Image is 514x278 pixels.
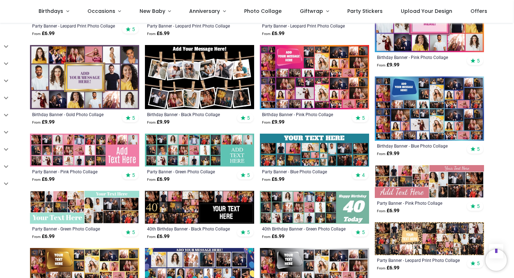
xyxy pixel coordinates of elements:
[401,8,452,15] span: Upload Your Design
[262,178,271,182] span: From
[377,150,399,157] strong: £ 9.99
[477,260,480,267] span: 5
[39,8,63,15] span: Birthdays
[132,229,135,235] span: 5
[470,8,487,15] span: Offers
[132,26,135,33] span: 5
[485,249,507,271] iframe: Brevo live chat
[32,176,55,183] strong: £ 6.99
[32,226,116,232] a: Party Banner - Green Photo Collage
[147,119,170,126] strong: £ 9.99
[262,30,284,37] strong: £ 6.99
[362,172,365,178] span: 4
[132,172,135,178] span: 5
[147,120,156,124] span: From
[262,233,284,240] strong: £ 6.99
[87,8,115,15] span: Occasions
[145,191,254,224] img: Personalised 40th Birthday Banner - Black Photo Collage - Custom Text & 17 Photo Upload
[32,23,116,29] a: Party Banner - Leopard Print Photo Collage
[377,257,461,263] a: Party Banner - Leopard Print Photo Collage
[147,30,170,37] strong: £ 6.99
[30,45,139,109] img: Personalised Birthday Backdrop Banner - Gold Photo Collage - 16 Photo Upload
[247,115,250,121] span: 5
[377,63,385,67] span: From
[32,235,41,239] span: From
[32,119,55,126] strong: £ 9.99
[147,178,156,182] span: From
[147,233,170,240] strong: £ 6.99
[147,169,231,174] a: Party Banner - Green Photo Collage
[262,23,346,29] a: Party Banner - Leopard Print Photo Collage
[260,191,369,224] img: Personalised 40th Birthday Banner - Green Photo Collage - Custom Text & 21 Photo Upload
[247,172,250,178] span: 5
[244,8,282,15] span: Photo Collage
[145,45,254,109] img: Personalised Birthday Backdrop Banner - Black Photo Collage - 12 Photo Upload
[247,229,250,235] span: 5
[189,8,220,15] span: Anniversary
[260,134,369,167] img: Personalised Party Banner - Blue Photo Collage - Custom Text & 19 Photo Upload
[262,176,284,183] strong: £ 6.99
[32,169,116,174] a: Party Banner - Pink Photo Collage
[32,111,116,117] a: Birthday Banner - Gold Photo Collage
[377,264,399,272] strong: £ 6.99
[147,176,170,183] strong: £ 6.99
[147,23,231,29] a: Party Banner - Leopard Print Photo Collage
[132,115,135,121] span: 5
[145,134,254,167] img: Personalised Party Banner - Green Photo Collage - Custom Text & 24 Photo Upload
[262,169,346,174] a: Party Banner - Blue Photo Collage
[377,61,399,69] strong: £ 9.99
[262,235,271,239] span: From
[30,134,139,167] img: Personalised Party Banner - Pink Photo Collage - Custom Text & 24 Photo Upload
[147,111,231,117] a: Birthday Banner - Black Photo Collage
[377,54,461,60] a: Birthday Banner - Pink Photo Collage
[477,203,480,209] span: 5
[147,32,156,36] span: From
[377,266,385,270] span: From
[262,111,346,117] a: Birthday Banner - Pink Photo Collage
[32,120,41,124] span: From
[377,200,461,206] a: Party Banner - Pink Photo Collage
[32,233,55,240] strong: £ 6.99
[147,235,156,239] span: From
[147,226,231,232] a: 40th Birthday Banner - Black Photo Collage
[377,152,385,156] span: From
[32,178,41,182] span: From
[477,146,480,152] span: 5
[262,119,284,126] strong: £ 9.99
[32,32,41,36] span: From
[347,8,383,15] span: Party Stickers
[30,191,139,224] img: Personalised Party Banner - Green Photo Collage - Custom Text & 19 Photo Upload
[375,165,484,198] img: Personalised Party Banner - Pink Photo Collage - Custom Text & 19 Photo Upload
[262,32,271,36] span: From
[377,143,461,149] a: Birthday Banner - Blue Photo Collage
[140,8,165,15] span: New Baby
[260,45,369,109] img: Personalised Birthday Backdrop Banner - Pink Photo Collage - Add Text & 48 Photo Upload
[477,58,480,64] span: 5
[300,8,323,15] span: Giftwrap
[377,207,399,214] strong: £ 6.99
[377,209,385,213] span: From
[262,120,271,124] span: From
[32,30,55,37] strong: £ 6.99
[375,76,484,141] img: Personalised Birthday Backdrop Banner - Blue Photo Collage - Add Text & 48 Photo Upload
[362,229,365,235] span: 5
[375,222,484,255] img: Personalised Party Banner - Leopard Print Photo Collage - Custom Text & 30 Photo Upload
[362,115,365,121] span: 5
[262,226,346,232] a: 40th Birthday Banner - Green Photo Collage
